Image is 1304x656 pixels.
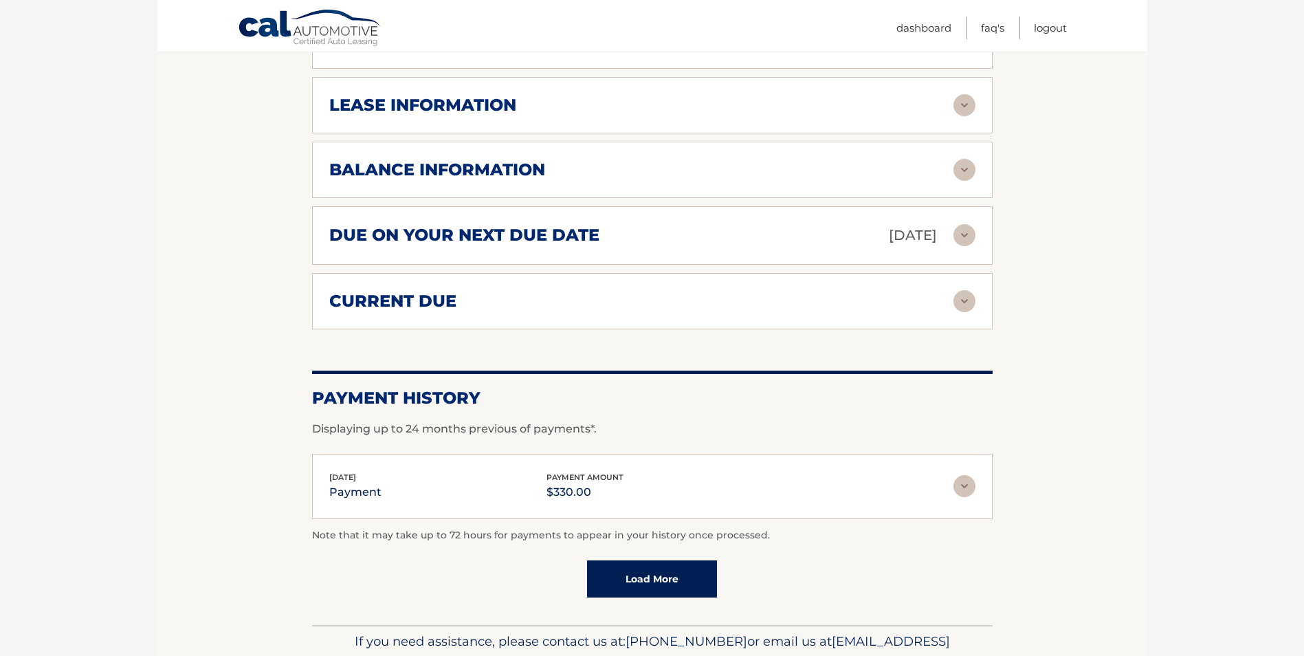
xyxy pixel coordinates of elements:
img: accordion-rest.svg [953,94,975,116]
img: accordion-rest.svg [953,290,975,312]
img: accordion-rest.svg [953,159,975,181]
h2: balance information [329,160,545,180]
p: $330.00 [546,483,623,502]
a: Cal Automotive [238,9,382,49]
a: Load More [587,560,717,598]
h2: current due [329,291,456,311]
p: [DATE] [889,223,937,248]
span: payment amount [546,472,623,482]
a: Logout [1034,17,1067,39]
span: [DATE] [329,472,356,482]
h2: due on your next due date [329,225,599,245]
img: accordion-rest.svg [953,475,975,497]
h2: lease information [329,95,516,116]
p: Displaying up to 24 months previous of payments*. [312,421,993,437]
h2: Payment History [312,388,993,408]
span: [PHONE_NUMBER] [626,633,747,649]
a: Dashboard [896,17,951,39]
p: Note that it may take up to 72 hours for payments to appear in your history once processed. [312,527,993,544]
a: FAQ's [981,17,1004,39]
img: accordion-rest.svg [953,224,975,246]
p: payment [329,483,382,502]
